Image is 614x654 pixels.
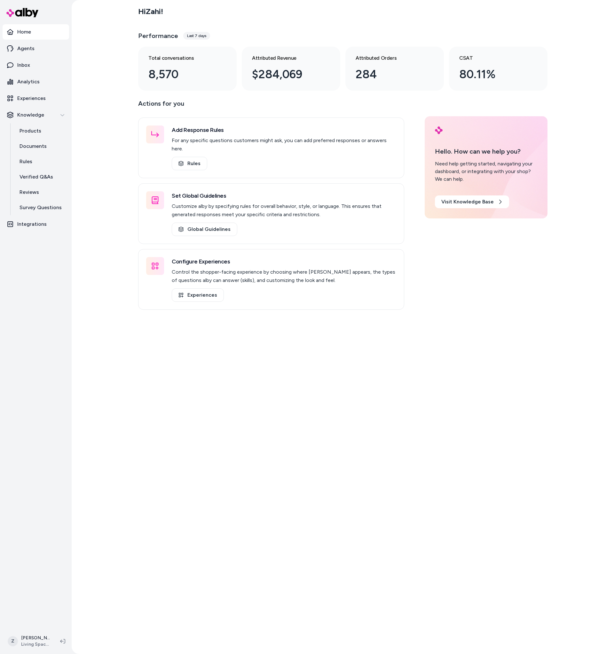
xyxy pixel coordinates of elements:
img: alby Logo [435,126,443,134]
p: Agents [17,45,35,52]
h3: Set Global Guidelines [172,191,396,200]
a: Inbox [3,57,69,73]
a: Rules [13,154,69,169]
h3: Attributed Revenue [252,54,320,62]
p: [PERSON_NAME] [21,635,50,641]
p: Documents [20,142,47,150]
h3: Attributed Orders [356,54,423,62]
a: Rules [172,157,207,170]
span: Z [8,636,18,646]
a: CSAT 80.11% [449,47,547,91]
p: Integrations [17,220,47,228]
a: Attributed Revenue $284,069 [242,47,340,91]
p: For any specific questions customers might ask, you can add preferred responses or answers here. [172,136,396,153]
a: Experiences [172,288,224,302]
p: Actions for you [138,98,404,114]
a: Total conversations 8,570 [138,47,237,91]
a: Home [3,24,69,40]
a: Visit Knowledge Base [435,195,509,208]
p: Knowledge [17,111,44,119]
a: Survey Questions [13,200,69,215]
p: Hello. How can we help you? [435,147,537,156]
p: Survey Questions [20,204,62,211]
p: Verified Q&As [20,173,53,181]
p: Experiences [17,95,46,102]
img: alby Logo [6,8,38,17]
p: Home [17,28,31,36]
p: Reviews [20,188,39,196]
div: $284,069 [252,66,320,83]
h3: Total conversations [148,54,216,62]
h3: CSAT [459,54,527,62]
div: 8,570 [148,66,216,83]
p: Analytics [17,78,40,86]
div: Need help getting started, navigating your dashboard, or integrating with your shop? We can help. [435,160,537,183]
a: Verified Q&As [13,169,69,185]
h3: Add Response Rules [172,125,396,134]
a: Integrations [3,217,69,232]
a: Global Guidelines [172,223,237,236]
p: Control the shopper-facing experience by choosing where [PERSON_NAME] appears, the types of quest... [172,268,396,285]
a: Products [13,123,69,139]
h3: Configure Experiences [172,257,396,266]
p: Rules [20,158,32,165]
p: Inbox [17,61,30,69]
button: Z[PERSON_NAME]Living Spaces [4,631,55,651]
div: 80.11% [459,66,527,83]
h3: Performance [138,31,178,40]
a: Analytics [3,74,69,89]
button: Knowledge [3,107,69,123]
h2: Hi Zahi ! [138,7,163,16]
div: Last 7 days [183,32,210,40]
a: Reviews [13,185,69,200]
p: Products [20,127,41,135]
a: Agents [3,41,69,56]
a: Documents [13,139,69,154]
a: Experiences [3,91,69,106]
a: Attributed Orders 284 [345,47,444,91]
span: Living Spaces [21,641,50,648]
p: Customize alby by specifying rules for overall behavior, style, or language. This ensures that ge... [172,202,396,219]
div: 284 [356,66,423,83]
